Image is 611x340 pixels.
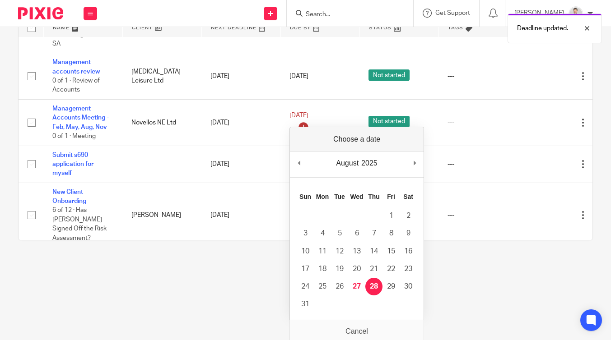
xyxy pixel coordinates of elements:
[400,260,417,278] button: 23
[52,59,100,74] a: Management accounts review
[348,225,365,242] button: 6
[18,7,63,19] img: Pixie
[335,156,360,170] div: August
[400,243,417,260] button: 16
[297,243,314,260] button: 10
[201,53,280,100] td: [DATE]
[52,31,106,47] span: 0 of 1 · Register for SA
[448,118,508,127] div: ---
[122,53,201,100] td: [MEDICAL_DATA] Leisure Ltd
[368,116,410,127] span: Not started
[517,24,568,33] p: Deadline updated.
[316,193,329,200] abbr: Monday
[382,243,400,260] button: 15
[403,193,413,200] abbr: Saturday
[314,260,331,278] button: 18
[289,73,308,79] span: [DATE]
[348,243,365,260] button: 13
[314,243,331,260] button: 11
[122,183,201,248] td: [PERSON_NAME]
[297,225,314,242] button: 3
[382,260,400,278] button: 22
[400,207,417,225] button: 2
[52,189,86,204] a: New Client Onboarding
[387,193,395,200] abbr: Friday
[368,69,410,81] span: Not started
[334,193,345,200] abbr: Tuesday
[365,243,382,260] button: 14
[297,260,314,278] button: 17
[382,225,400,242] button: 8
[448,211,508,220] div: ---
[400,278,417,295] button: 30
[52,207,107,241] span: 6 of 12 · Has [PERSON_NAME] Signed Off the Risk Assessment?
[299,193,311,200] abbr: Sunday
[305,11,386,19] input: Search
[52,152,93,177] a: Submit s690 application for myself
[122,100,201,146] td: Novellos NE Ltd
[400,225,417,242] button: 9
[297,278,314,295] button: 24
[331,260,348,278] button: 19
[382,278,400,295] button: 29
[52,133,96,139] span: 0 of 1 · Meeting
[365,278,382,295] button: 28
[348,278,365,295] button: 27
[350,193,363,200] abbr: Wednesday
[448,160,508,169] div: ---
[289,112,308,119] span: [DATE]
[448,72,508,81] div: ---
[365,225,382,242] button: 7
[297,295,314,313] button: 31
[294,156,303,170] button: Previous Month
[52,106,109,130] a: Management Accounts Meeting - Feb, May, Aug, Nov
[365,260,382,278] button: 21
[201,183,280,248] td: [DATE]
[331,278,348,295] button: 26
[52,78,100,93] span: 0 of 1 · Review of Accounts
[314,278,331,295] button: 25
[201,146,280,183] td: [DATE]
[348,260,365,278] button: 20
[569,6,583,21] img: LinkedIn%20Profile.jpeg
[360,156,379,170] div: 2025
[314,225,331,242] button: 4
[410,156,419,170] button: Next Month
[201,100,280,146] td: [DATE]
[331,225,348,242] button: 5
[382,207,400,225] button: 1
[368,193,379,200] abbr: Thursday
[331,243,348,260] button: 12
